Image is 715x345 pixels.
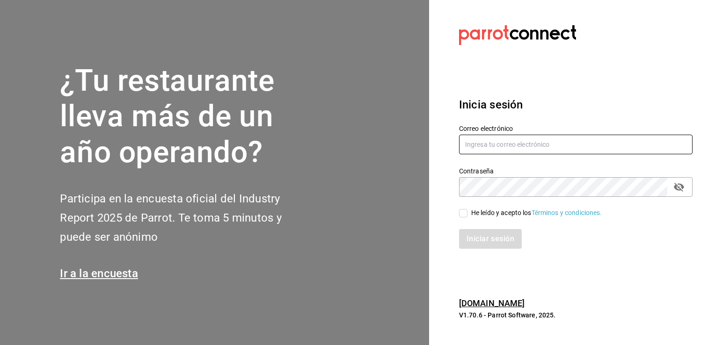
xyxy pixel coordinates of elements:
[532,209,602,216] a: Términos y condiciones.
[459,167,693,174] label: Contraseña
[471,208,602,218] div: He leído y acepto los
[459,135,693,154] input: Ingresa tu correo electrónico
[459,298,525,308] a: [DOMAIN_NAME]
[60,189,313,246] h2: Participa en la encuesta oficial del Industry Report 2025 de Parrot. Te toma 5 minutos y puede se...
[459,310,693,320] p: V1.70.6 - Parrot Software, 2025.
[671,179,687,195] button: passwordField
[60,63,313,171] h1: ¿Tu restaurante lleva más de un año operando?
[459,125,693,131] label: Correo electrónico
[60,267,138,280] a: Ir a la encuesta
[459,96,693,113] h3: Inicia sesión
